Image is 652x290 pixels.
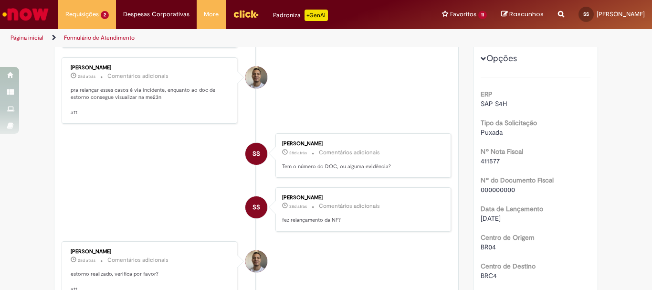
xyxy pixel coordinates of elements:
a: Rascunhos [501,10,544,19]
a: Página inicial [11,34,43,42]
div: Padroniza [273,10,328,21]
b: Tipo da Solicitação [481,118,537,127]
div: Simone Rocha Silva [245,143,267,165]
div: [PERSON_NAME] [71,249,230,255]
div: Simone Rocha Silva [245,196,267,218]
img: ServiceNow [1,5,50,24]
span: More [204,10,219,19]
b: Centro de Destino [481,262,536,270]
p: pra relançar esses casos é via incidente, enquanto ao doc de estorno consegue visualizar na me23n... [71,86,230,117]
div: Joziano De Jesus Oliveira [245,66,267,88]
div: [PERSON_NAME] [282,195,441,201]
time: 31/07/2025 14:30:41 [289,150,307,156]
p: +GenAi [305,10,328,21]
div: [PERSON_NAME] [71,65,230,71]
ul: Trilhas de página [7,29,428,47]
span: [DATE] [481,214,501,223]
span: 28d atrás [78,258,95,263]
small: Comentários adicionais [107,256,168,264]
b: Nº Nota Fiscal [481,147,523,156]
span: 28d atrás [289,204,307,209]
span: SS [583,11,589,17]
span: Requisições [65,10,99,19]
div: Joziano De Jesus Oliveira [245,250,267,272]
span: 000000000 [481,185,515,194]
span: 2 [101,11,109,19]
time: 31/07/2025 14:08:06 [289,204,307,209]
span: BRC4 [481,271,497,280]
p: fez relançamento da NF? [282,216,441,224]
b: ERP [481,90,493,98]
b: Nº do Documento Fiscal [481,176,554,184]
span: 11 [478,11,487,19]
span: SS [252,142,260,165]
span: Favoritos [450,10,476,19]
span: SAP S4H [481,99,507,108]
b: Data de Lançamento [481,204,543,213]
span: 28d atrás [78,74,95,79]
span: [PERSON_NAME] [597,10,645,18]
small: Comentários adicionais [107,72,168,80]
span: 28d atrás [289,150,307,156]
time: 31/07/2025 14:39:37 [78,74,95,79]
small: Comentários adicionais [319,202,380,210]
span: Despesas Corporativas [123,10,189,19]
small: Comentários adicionais [319,149,380,157]
span: Puxada [481,128,503,137]
span: 411577 [481,157,500,165]
span: SS [252,196,260,219]
img: click_logo_yellow_360x200.png [233,7,259,21]
b: Centro de Origem [481,233,535,242]
span: BR04 [481,243,496,251]
p: Tem o número do DOC, ou alguma evidência? [282,163,441,171]
a: Formulário de Atendimento [64,34,135,42]
time: 31/07/2025 14:06:07 [78,258,95,263]
span: Rascunhos [509,10,544,19]
div: [PERSON_NAME] [282,141,441,147]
